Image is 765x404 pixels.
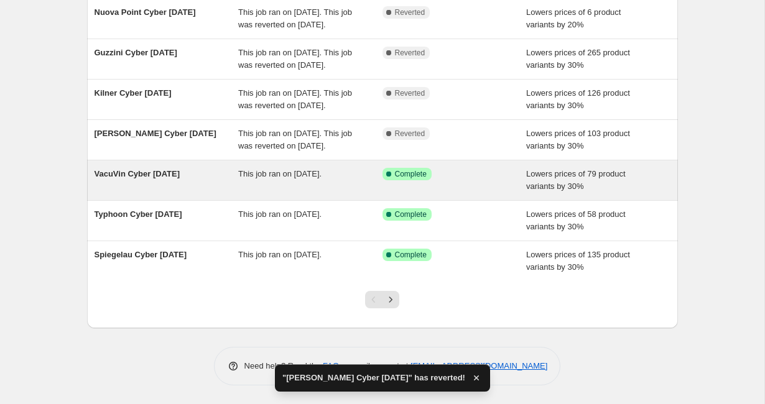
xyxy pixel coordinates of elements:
span: Lowers prices of 6 product variants by 20% [526,7,621,29]
span: Spiegelau Cyber [DATE] [95,250,187,259]
a: FAQ [323,361,339,370]
span: Typhoon Cyber [DATE] [95,209,182,219]
span: This job ran on [DATE]. [238,169,322,178]
span: Reverted [395,129,425,139]
span: or email support at [339,361,410,370]
span: Lowers prices of 103 product variants by 30% [526,129,630,150]
span: Lowers prices of 126 product variants by 30% [526,88,630,110]
span: Reverted [395,7,425,17]
span: This job ran on [DATE]. This job was reverted on [DATE]. [238,129,352,150]
span: VacuVin Cyber [DATE] [95,169,180,178]
span: Reverted [395,48,425,58]
span: Need help? Read the [244,361,323,370]
span: "[PERSON_NAME] Cyber [DATE]" has reverted! [282,372,465,384]
span: This job ran on [DATE]. [238,250,322,259]
span: Lowers prices of 265 product variants by 30% [526,48,630,70]
span: This job ran on [DATE]. This job was reverted on [DATE]. [238,7,352,29]
span: Lowers prices of 58 product variants by 30% [526,209,626,231]
span: Complete [395,169,427,179]
span: Complete [395,250,427,260]
span: [PERSON_NAME] Cyber [DATE] [95,129,216,138]
span: Lowers prices of 135 product variants by 30% [526,250,630,272]
span: Reverted [395,88,425,98]
span: This job ran on [DATE]. This job was reverted on [DATE]. [238,88,352,110]
a: [EMAIL_ADDRESS][DOMAIN_NAME] [410,361,547,370]
span: This job ran on [DATE]. This job was reverted on [DATE]. [238,48,352,70]
span: Nuova Point Cyber [DATE] [95,7,196,17]
nav: Pagination [365,291,399,308]
button: Next [382,291,399,308]
span: Guzzini Cyber [DATE] [95,48,177,57]
span: Lowers prices of 79 product variants by 30% [526,169,626,191]
span: This job ran on [DATE]. [238,209,322,219]
span: Kilner Cyber [DATE] [95,88,172,98]
span: Complete [395,209,427,219]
